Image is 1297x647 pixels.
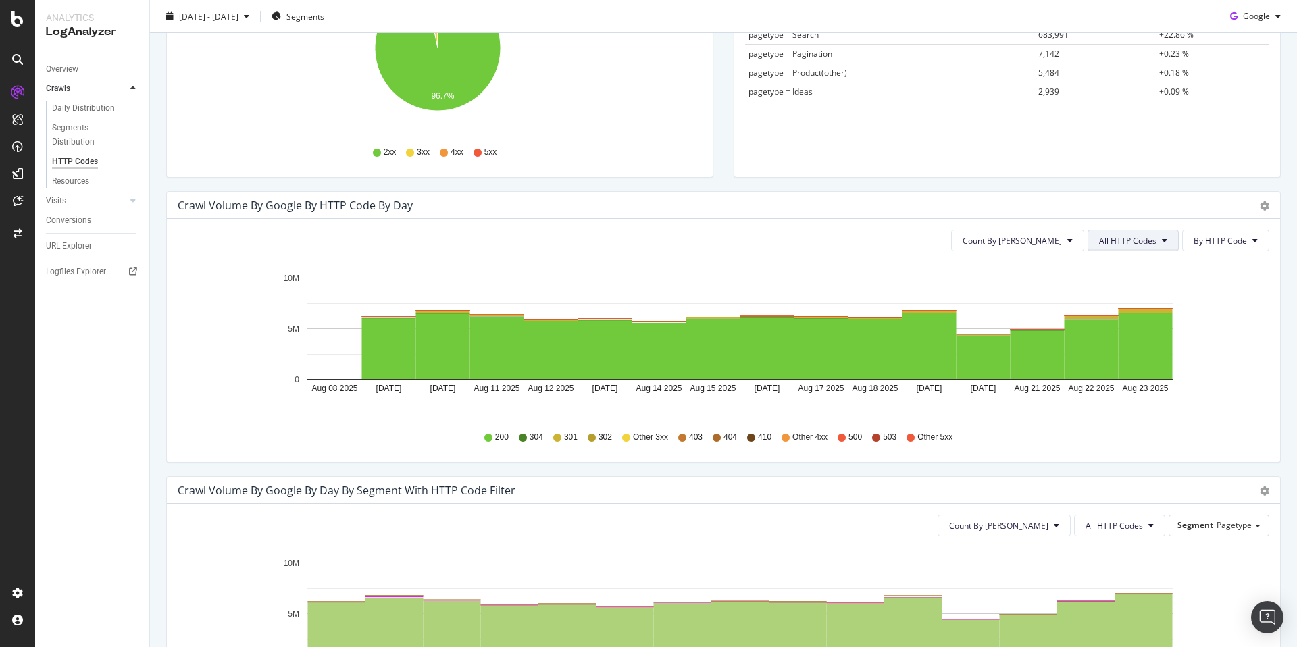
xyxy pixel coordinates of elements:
[52,155,140,169] a: HTTP Codes
[1260,201,1269,211] div: gear
[178,199,413,212] div: Crawl Volume by google by HTTP Code by Day
[1099,235,1156,247] span: All HTTP Codes
[431,92,454,101] text: 96.7%
[178,484,515,497] div: Crawl Volume by google by Day by Segment with HTTP Code Filter
[376,384,402,393] text: [DATE]
[748,48,832,59] span: pagetype = Pagination
[46,194,126,208] a: Visits
[451,147,463,158] span: 4xx
[633,432,668,443] span: Other 3xx
[1038,67,1059,78] span: 5,484
[46,265,140,279] a: Logfiles Explorer
[1225,5,1286,27] button: Google
[46,24,138,40] div: LogAnalyzer
[1159,48,1189,59] span: +0.23 %
[311,384,357,393] text: Aug 08 2025
[52,121,127,149] div: Segments Distribution
[46,11,138,24] div: Analytics
[1243,10,1270,22] span: Google
[748,67,847,78] span: pagetype = Product(other)
[689,432,703,443] span: 403
[1159,67,1189,78] span: +0.18 %
[52,174,140,188] a: Resources
[266,5,330,27] button: Segments
[963,235,1062,247] span: Count By Day
[46,213,91,228] div: Conversions
[852,384,898,393] text: Aug 18 2025
[848,432,862,443] span: 500
[46,239,92,253] div: URL Explorer
[1086,520,1143,532] span: All HTTP Codes
[564,432,578,443] span: 301
[430,384,456,393] text: [DATE]
[384,147,397,158] span: 2xx
[46,239,140,253] a: URL Explorer
[592,384,618,393] text: [DATE]
[484,147,497,158] span: 5xx
[1122,384,1168,393] text: Aug 23 2025
[52,121,140,149] a: Segments Distribution
[1260,486,1269,496] div: gear
[1074,515,1165,536] button: All HTTP Codes
[1194,235,1247,247] span: By HTTP Code
[599,432,612,443] span: 302
[748,29,819,41] span: pagetype = Search
[284,274,299,283] text: 10M
[951,230,1084,251] button: Count By [PERSON_NAME]
[690,384,736,393] text: Aug 15 2025
[1068,384,1114,393] text: Aug 22 2025
[748,86,813,97] span: pagetype = Ideas
[971,384,996,393] text: [DATE]
[52,174,89,188] div: Resources
[636,384,682,393] text: Aug 14 2025
[417,147,430,158] span: 3xx
[1159,86,1189,97] span: +0.09 %
[530,432,543,443] span: 304
[1177,519,1213,531] span: Segment
[723,432,737,443] span: 404
[1038,48,1059,59] span: 7,142
[295,375,299,384] text: 0
[46,62,78,76] div: Overview
[1159,29,1194,41] span: +22.86 %
[46,213,140,228] a: Conversions
[46,82,126,96] a: Crawls
[161,5,255,27] button: [DATE] - [DATE]
[46,194,66,208] div: Visits
[917,432,952,443] span: Other 5xx
[792,432,828,443] span: Other 4xx
[52,101,115,115] div: Daily Distribution
[938,515,1071,536] button: Count By [PERSON_NAME]
[46,82,70,96] div: Crawls
[1182,230,1269,251] button: By HTTP Code
[528,384,574,393] text: Aug 12 2025
[1014,384,1060,393] text: Aug 21 2025
[1217,519,1252,531] span: Pagetype
[52,101,140,115] a: Daily Distribution
[474,384,519,393] text: Aug 11 2025
[883,432,896,443] span: 503
[917,384,942,393] text: [DATE]
[46,265,106,279] div: Logfiles Explorer
[286,10,324,22] span: Segments
[52,155,98,169] div: HTTP Codes
[284,559,299,568] text: 10M
[495,432,509,443] span: 200
[46,62,140,76] a: Overview
[288,324,299,334] text: 5M
[1251,601,1283,633] div: Open Intercom Messenger
[178,262,1259,419] svg: A chart.
[758,432,771,443] span: 410
[1038,86,1059,97] span: 2,939
[1038,29,1069,41] span: 683,991
[949,520,1048,532] span: Count By Day
[798,384,844,393] text: Aug 17 2025
[288,609,299,619] text: 5M
[755,384,780,393] text: [DATE]
[1088,230,1179,251] button: All HTTP Codes
[179,10,238,22] span: [DATE] - [DATE]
